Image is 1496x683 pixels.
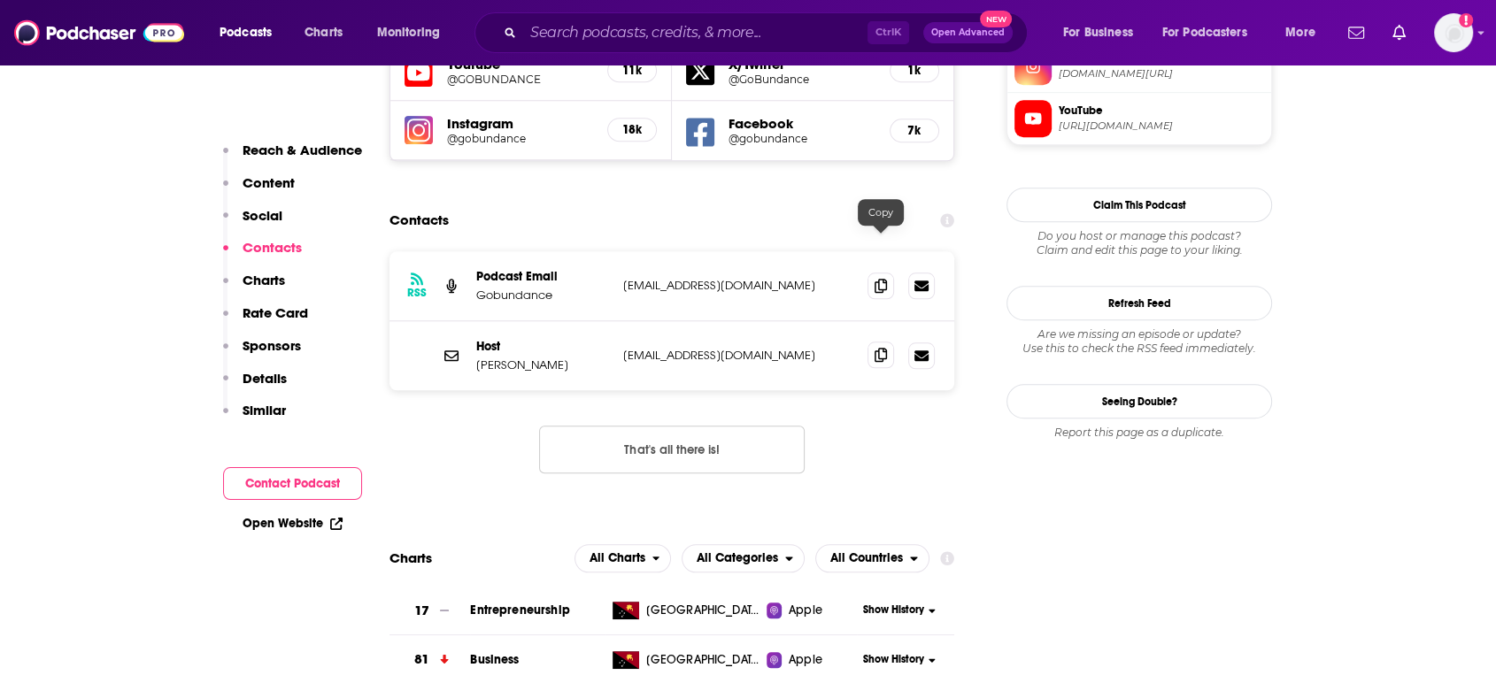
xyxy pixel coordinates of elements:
[243,337,301,354] p: Sponsors
[857,602,942,618] button: Show History
[1434,13,1473,52] button: Show profile menu
[1006,384,1272,418] a: Seeing Double?
[476,357,609,372] p: [PERSON_NAME]
[1459,13,1473,27] svg: Add a profile image
[447,73,593,86] a: @GOBUNDANCE
[1151,19,1273,47] button: open menu
[389,549,432,566] h2: Charts
[1006,188,1272,222] button: Claim This Podcast
[1063,20,1133,45] span: For Business
[1006,229,1272,257] div: Claim and edit this page to your liking.
[1273,19,1338,47] button: open menu
[605,651,767,669] a: [GEOGRAPHIC_DATA]
[223,304,308,337] button: Rate Card
[623,348,853,363] p: [EMAIL_ADDRESS][DOMAIN_NAME]
[305,20,343,45] span: Charts
[1014,48,1264,85] a: Instagram[DOMAIN_NAME][URL]
[682,544,805,572] button: open menu
[1059,103,1264,119] span: YouTube
[729,132,875,145] a: @gobundance
[476,288,609,303] p: Gobundance
[697,552,778,564] span: All Categories
[789,651,822,669] span: Apple
[590,552,645,564] span: All Charts
[405,116,433,144] img: iconImage
[1006,327,1272,356] div: Are we missing an episode or update? Use this to check the RSS feed immediately.
[789,602,822,619] span: Apple
[243,142,362,158] p: Reach & Audience
[491,12,1045,53] div: Search podcasts, credits, & more...
[923,22,1013,43] button: Open AdvancedNew
[1434,13,1473,52] span: Logged in as notablypr2
[1006,229,1272,243] span: Do you host or manage this podcast?
[862,652,923,667] span: Show History
[243,239,302,256] p: Contacts
[1006,286,1272,320] button: Refresh Feed
[207,19,295,47] button: open menu
[1162,20,1247,45] span: For Podcasters
[682,544,805,572] h2: Categories
[539,426,805,473] button: Nothing here.
[243,402,286,418] p: Similar
[223,337,301,370] button: Sponsors
[223,402,286,434] button: Similar
[574,544,672,572] button: open menu
[905,63,924,78] h5: 1k
[623,278,853,293] p: [EMAIL_ADDRESS][DOMAIN_NAME]
[243,174,295,191] p: Content
[815,544,929,572] h2: Countries
[223,370,287,403] button: Details
[857,652,942,667] button: Show History
[729,73,875,86] a: @GoBundance
[767,602,856,619] a: Apple
[14,16,184,50] img: Podchaser - Follow, Share and Rate Podcasts
[476,269,609,284] p: Podcast Email
[1385,18,1413,48] a: Show notifications dropdown
[815,544,929,572] button: open menu
[414,649,429,670] h3: 81
[377,20,440,45] span: Monitoring
[574,544,672,572] h2: Platforms
[1059,67,1264,81] span: instagram.com/gobundance
[980,11,1012,27] span: New
[414,601,429,621] h3: 17
[830,552,903,564] span: All Countries
[223,272,285,304] button: Charts
[447,115,593,132] h5: Instagram
[1014,100,1264,137] a: YouTube[URL][DOMAIN_NAME]
[365,19,463,47] button: open menu
[1285,20,1315,45] span: More
[1051,19,1155,47] button: open menu
[523,19,868,47] input: Search podcasts, credits, & more...
[476,339,609,354] p: Host
[622,122,642,137] h5: 18k
[293,19,353,47] a: Charts
[243,272,285,288] p: Charts
[931,28,1005,37] span: Open Advanced
[470,602,569,618] a: Entrepreneurship
[223,174,295,207] button: Content
[1059,119,1264,133] span: https://www.youtube.com/@GOBUNDANCE
[223,142,362,174] button: Reach & Audience
[1006,426,1272,440] div: Report this page as a duplicate.
[389,203,449,237] h2: Contacts
[243,370,287,387] p: Details
[220,20,272,45] span: Podcasts
[470,652,519,667] a: Business
[905,123,924,138] h5: 7k
[447,132,593,145] a: @gobundance
[243,304,308,321] p: Rate Card
[858,199,904,226] div: Copy
[862,602,923,618] span: Show History
[223,207,282,240] button: Social
[407,286,427,300] h3: RSS
[1341,18,1371,48] a: Show notifications dropdown
[243,516,343,531] a: Open Website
